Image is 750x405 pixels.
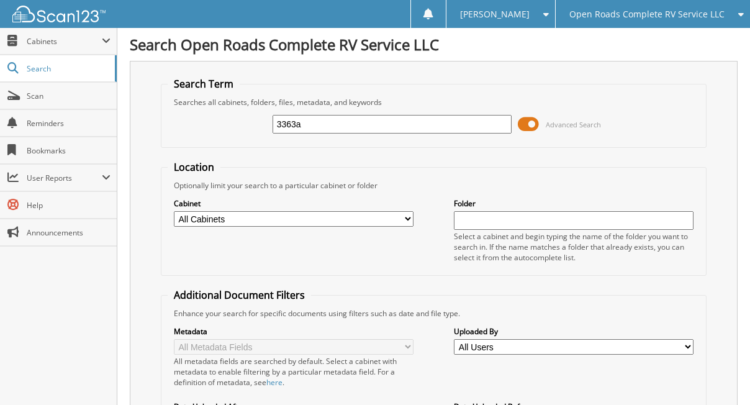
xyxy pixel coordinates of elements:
legend: Search Term [168,77,240,91]
label: Cabinet [174,198,413,209]
div: Optionally limit your search to a particular cabinet or folder [168,180,700,191]
span: Open Roads Complete RV Service LLC [569,11,725,18]
span: Search [27,63,109,74]
div: Enhance your search for specific documents using filters such as date and file type. [168,308,700,319]
span: User Reports [27,173,102,183]
label: Metadata [174,326,413,337]
div: Searches all cabinets, folders, files, metadata, and keywords [168,97,700,107]
label: Uploaded By [454,326,694,337]
span: Help [27,200,111,211]
h1: Search Open Roads Complete RV Service LLC [130,34,738,55]
span: Advanced Search [546,120,601,129]
a: here [266,377,282,388]
span: Announcements [27,227,111,238]
div: Select a cabinet and begin typing the name of the folder you want to search in. If the name match... [454,231,694,263]
div: All metadata fields are searched by default. Select a cabinet with metadata to enable filtering b... [174,356,413,388]
span: Bookmarks [27,145,111,156]
span: [PERSON_NAME] [460,11,530,18]
span: Scan [27,91,111,101]
span: Cabinets [27,36,102,47]
legend: Location [168,160,220,174]
img: scan123-logo-white.svg [12,6,106,22]
legend: Additional Document Filters [168,288,311,302]
label: Folder [454,198,694,209]
span: Reminders [27,118,111,129]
